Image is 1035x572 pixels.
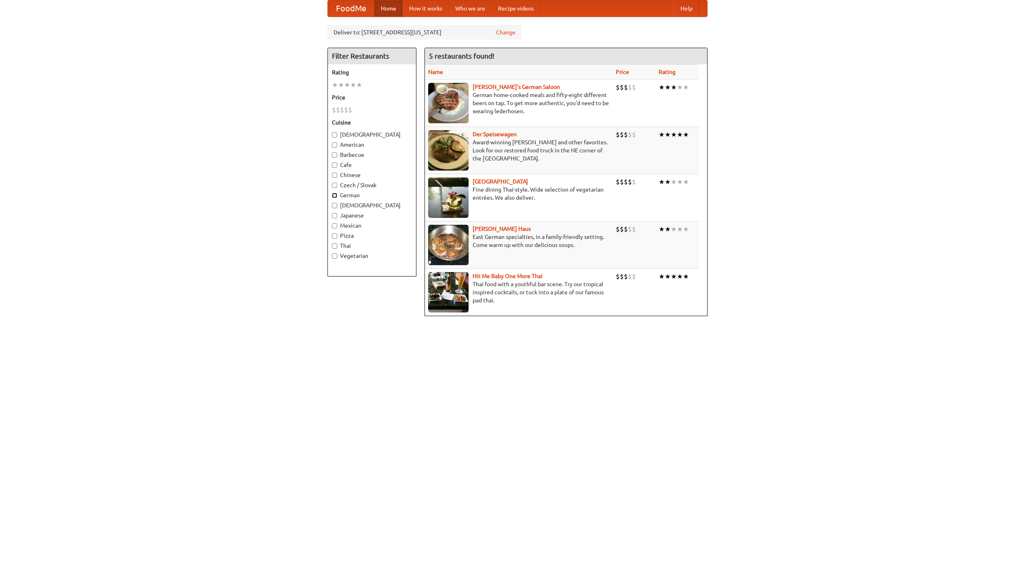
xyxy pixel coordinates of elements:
li: $ [632,83,636,92]
label: Czech / Slovak [332,181,412,189]
li: $ [632,177,636,186]
li: $ [624,177,628,186]
li: $ [628,177,632,186]
a: Help [674,0,699,17]
input: Chinese [332,173,337,178]
input: [DEMOGRAPHIC_DATA] [332,203,337,208]
input: Czech / Slovak [332,183,337,188]
h5: Cuisine [332,118,412,127]
p: East German specialties, in a family-friendly setting. Come warm up with our delicious soups. [428,233,609,249]
li: $ [616,83,620,92]
li: $ [620,83,624,92]
input: Vegetarian [332,253,337,259]
h5: Price [332,93,412,101]
a: [GEOGRAPHIC_DATA] [473,178,528,185]
p: Award-winning [PERSON_NAME] and other favorites. Look for our restored food truck in the NE corne... [428,138,609,163]
p: German home-cooked meals and fifty-eight different beers on tap. To get more authentic, you'd nee... [428,91,609,115]
li: ★ [677,83,683,92]
li: ★ [344,80,350,89]
a: Home [374,0,403,17]
li: ★ [677,177,683,186]
div: Deliver to: [STREET_ADDRESS][US_STATE] [327,25,522,40]
li: ★ [659,177,665,186]
a: Price [616,69,629,75]
a: Der Speisewagen [473,131,517,137]
p: Fine dining Thai-style. Wide selection of vegetarian entrées. We also deliver. [428,186,609,202]
li: $ [632,130,636,139]
li: $ [624,83,628,92]
li: $ [616,177,620,186]
img: esthers.jpg [428,83,469,123]
label: Japanese [332,211,412,220]
a: Who we are [449,0,492,17]
label: Vegetarian [332,252,412,260]
li: $ [620,272,624,281]
li: $ [632,225,636,234]
li: ★ [671,177,677,186]
li: ★ [665,225,671,234]
input: Japanese [332,213,337,218]
li: ★ [683,272,689,281]
label: German [332,191,412,199]
li: ★ [665,130,671,139]
li: $ [632,272,636,281]
label: Barbecue [332,151,412,159]
li: $ [620,177,624,186]
li: $ [624,130,628,139]
img: satay.jpg [428,177,469,218]
img: kohlhaus.jpg [428,225,469,265]
a: Recipe videos [492,0,540,17]
li: ★ [665,83,671,92]
input: German [332,193,337,198]
li: $ [628,272,632,281]
li: ★ [332,80,338,89]
li: ★ [677,225,683,234]
li: $ [348,106,352,114]
a: How it works [403,0,449,17]
label: Chinese [332,171,412,179]
input: Barbecue [332,152,337,158]
li: ★ [338,80,344,89]
a: Change [496,28,515,36]
a: Name [428,69,443,75]
li: $ [616,272,620,281]
li: ★ [671,272,677,281]
b: [PERSON_NAME]'s German Saloon [473,84,560,90]
li: $ [624,225,628,234]
label: Cafe [332,161,412,169]
li: $ [624,272,628,281]
li: $ [628,225,632,234]
li: ★ [683,83,689,92]
li: $ [620,130,624,139]
li: $ [628,83,632,92]
a: [PERSON_NAME] Haus [473,226,531,232]
li: $ [344,106,348,114]
a: Rating [659,69,676,75]
li: ★ [677,130,683,139]
li: $ [332,106,336,114]
h4: Filter Restaurants [328,48,416,64]
input: Cafe [332,163,337,168]
b: Hit Me Baby One More Thai [473,273,543,279]
li: ★ [683,177,689,186]
input: American [332,142,337,148]
label: Thai [332,242,412,250]
a: FoodMe [328,0,374,17]
input: [DEMOGRAPHIC_DATA] [332,132,337,137]
input: Pizza [332,233,337,239]
label: American [332,141,412,149]
img: speisewagen.jpg [428,130,469,171]
li: ★ [350,80,356,89]
label: Pizza [332,232,412,240]
input: Mexican [332,223,337,228]
label: Mexican [332,222,412,230]
li: ★ [671,130,677,139]
li: ★ [659,130,665,139]
li: $ [336,106,340,114]
li: $ [616,225,620,234]
li: ★ [671,83,677,92]
li: $ [340,106,344,114]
